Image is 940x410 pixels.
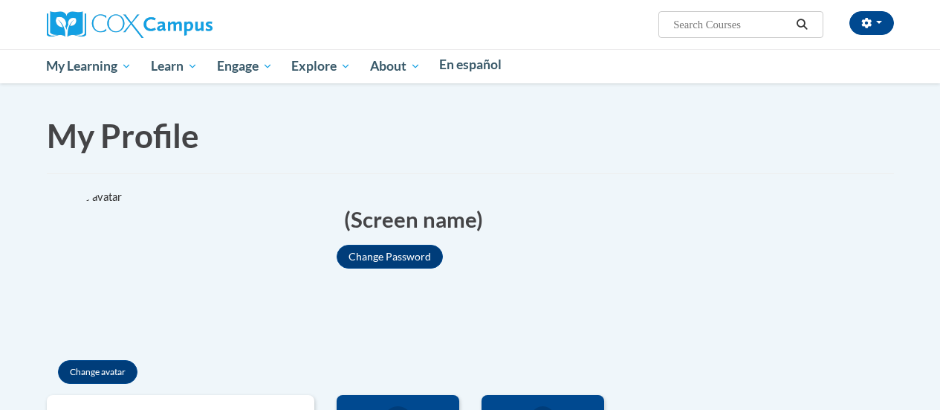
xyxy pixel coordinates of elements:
[46,57,132,75] span: My Learning
[36,49,905,83] div: Main menu
[58,360,137,384] button: Change avatar
[439,57,502,72] span: En español
[217,57,273,75] span: Engage
[370,57,421,75] span: About
[282,49,360,83] a: Explore
[47,189,210,353] div: Click to change the profile picture
[207,49,282,83] a: Engage
[344,204,483,234] span: (Screen name)
[430,49,512,80] a: En español
[47,189,210,353] img: profile avatar
[337,245,443,269] button: Change Password
[672,16,791,33] input: Search Courses
[360,49,430,83] a: About
[151,57,198,75] span: Learn
[791,16,813,33] button: Search
[141,49,207,83] a: Learn
[47,116,199,155] span: My Profile
[47,11,213,38] img: Cox Campus
[795,19,808,31] i: 
[37,49,142,83] a: My Learning
[291,57,351,75] span: Explore
[47,17,213,30] a: Cox Campus
[849,11,894,35] button: Account Settings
